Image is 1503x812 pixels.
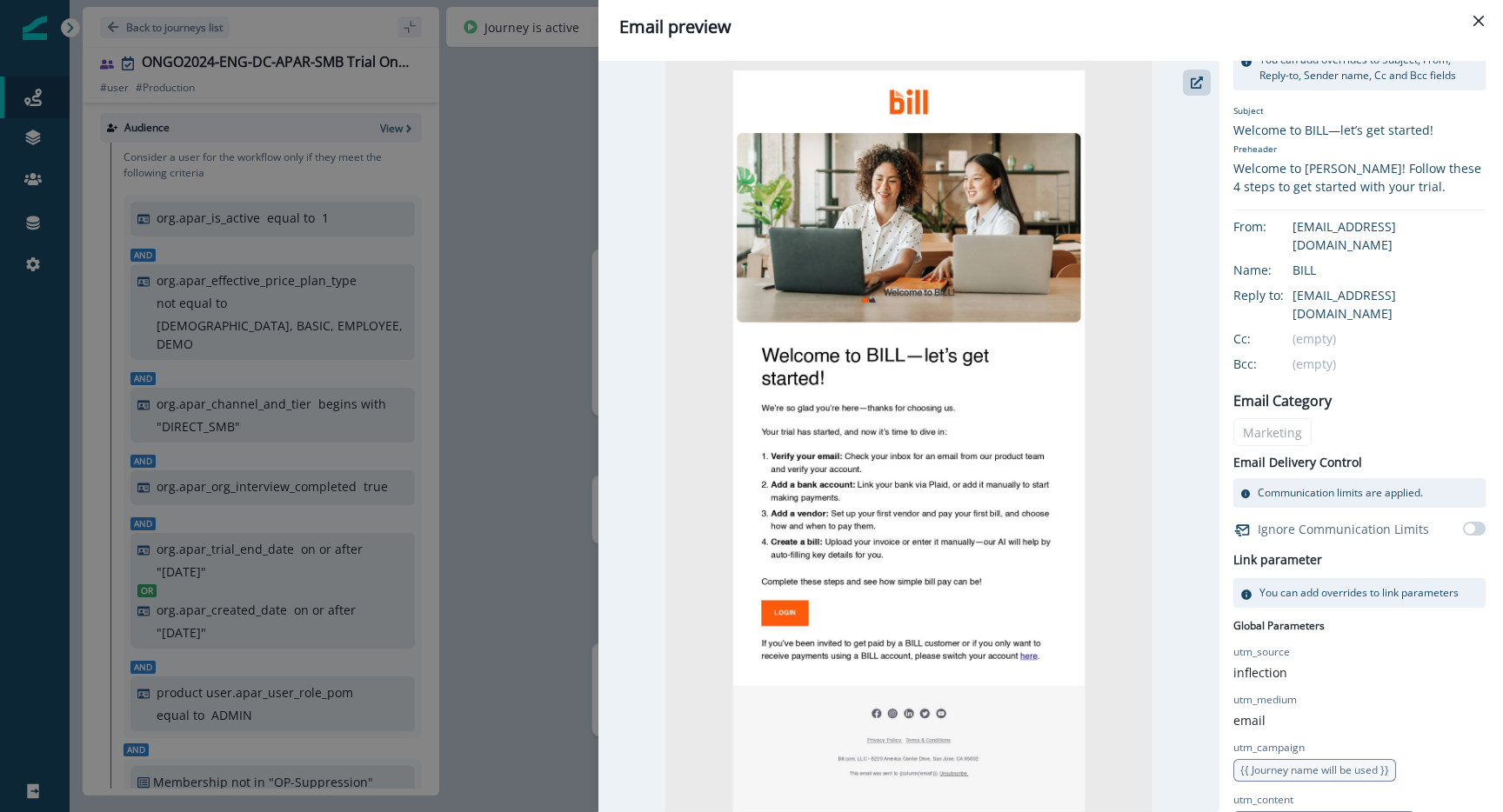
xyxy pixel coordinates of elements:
[665,61,1152,812] img: email asset unavailable
[1233,217,1320,236] div: From:
[1233,711,1266,729] p: email
[1259,585,1459,601] p: You can add overrides to link parameters
[1233,792,1293,808] p: utm_content
[1233,159,1486,196] div: Welcome to [PERSON_NAME]! Follow these 4 steps to get started with your trial.
[1233,663,1287,682] p: inflection
[1233,549,1322,571] h2: Link parameter
[1233,121,1486,139] div: Welcome to BILL—let’s get started!
[1240,762,1389,777] span: {{ Journey name will be used }}
[1233,286,1320,304] div: Reply to:
[1465,7,1493,35] button: Close
[1233,261,1320,279] div: Name:
[1233,355,1320,373] div: Bcc:
[1233,104,1486,121] p: Subject
[619,14,1482,40] div: Email preview
[1233,692,1297,708] p: utm_medium
[1293,286,1486,323] div: [EMAIL_ADDRESS][DOMAIN_NAME]
[1233,329,1320,348] div: Cc:
[1233,644,1290,660] p: utm_source
[1233,615,1325,634] p: Global Parameters
[1233,139,1486,159] p: Preheader
[1259,52,1479,83] p: You can add overrides to Subject, From, Reply-to, Sender name, Cc and Bcc fields
[1293,329,1486,348] div: (empty)
[1293,261,1486,279] div: BILL
[1293,217,1486,254] div: [EMAIL_ADDRESS][DOMAIN_NAME]
[1233,740,1305,755] p: utm_campaign
[1293,355,1486,373] div: (empty)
